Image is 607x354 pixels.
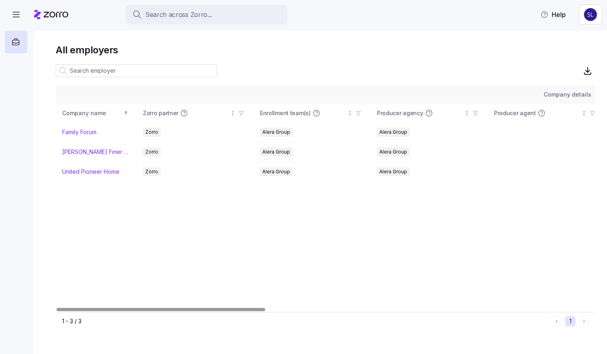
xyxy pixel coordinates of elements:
[581,110,587,116] div: Not sorted
[584,8,597,21] img: 9541d6806b9e2684641ca7bfe3afc45a
[143,109,178,117] span: Zorro partner
[379,167,407,176] span: Alera Group
[230,110,236,116] div: Not sorted
[56,104,136,122] th: Company nameSorted ascending
[551,316,562,327] button: Previous page
[62,128,96,136] a: Family Forum
[379,128,407,137] span: Alera Group
[123,110,129,116] div: Sorted ascending
[379,147,407,156] span: Alera Group
[565,316,576,327] button: 1
[262,147,290,156] span: Alera Group
[534,6,572,23] button: Help
[56,64,217,77] input: Search employer
[579,316,589,327] button: Next page
[62,109,122,118] div: Company name
[136,104,253,122] th: Zorro partnerNot sorted
[262,128,290,137] span: Alera Group
[253,104,370,122] th: Enrollment team(s)Not sorted
[126,5,287,24] button: Search across Zorro...
[494,109,536,117] span: Producer agent
[347,110,353,116] div: Not sorted
[62,168,119,176] a: United Pioneer Home
[260,109,311,117] span: Enrollment team(s)
[370,104,488,122] th: Producer agencyNot sorted
[262,167,290,176] span: Alera Group
[62,148,130,156] a: [PERSON_NAME] Finer Meats
[377,109,423,117] span: Producer agency
[464,110,470,116] div: Not sorted
[62,317,548,325] div: 1 - 3 / 3
[145,128,158,137] span: Zorro
[540,10,566,19] span: Help
[488,104,605,122] th: Producer agentNot sorted
[145,147,158,156] span: Zorro
[145,10,212,20] span: Search across Zorro...
[56,44,596,56] h1: All employers
[145,167,158,176] span: Zorro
